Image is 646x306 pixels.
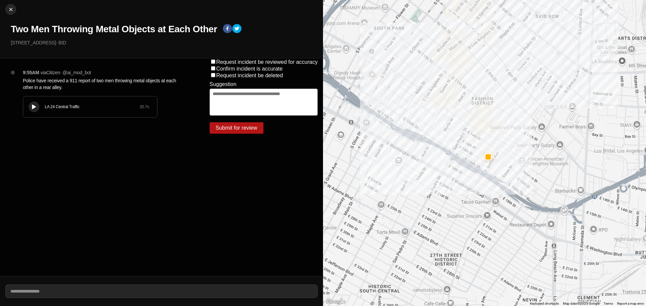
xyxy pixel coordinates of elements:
p: 9:55AM [23,69,39,76]
span: Map data ©2025 Google [563,302,600,305]
p: via Citizen · @ ai_mod_bot [40,69,91,76]
p: [STREET_ADDRESS] · BID [11,39,318,46]
button: twitter [232,24,242,35]
label: Suggestion [210,81,237,87]
p: Police have received a 911 report of two men throwing metal objects at each other in a rear alley. [23,77,183,91]
h1: Two Men Throwing Metal Objects at Each Other [11,23,217,35]
a: Open this area in Google Maps (opens a new window) [325,297,347,306]
a: Terms (opens in new tab) [604,302,613,305]
div: LA 24 Central Traffic [45,104,140,110]
button: cancel [5,4,16,15]
a: Report a map error [617,302,644,305]
label: Request incident be reviewed for accuracy [216,59,318,65]
button: Submit for review [210,122,263,134]
label: Request incident be deleted [216,73,283,78]
img: cancel [7,6,14,13]
button: Keyboard shortcuts [530,301,559,306]
img: Google [325,297,347,306]
div: 20.7 s [140,104,149,110]
label: Confirm incident is accurate [216,66,283,72]
button: facebook [223,24,232,35]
